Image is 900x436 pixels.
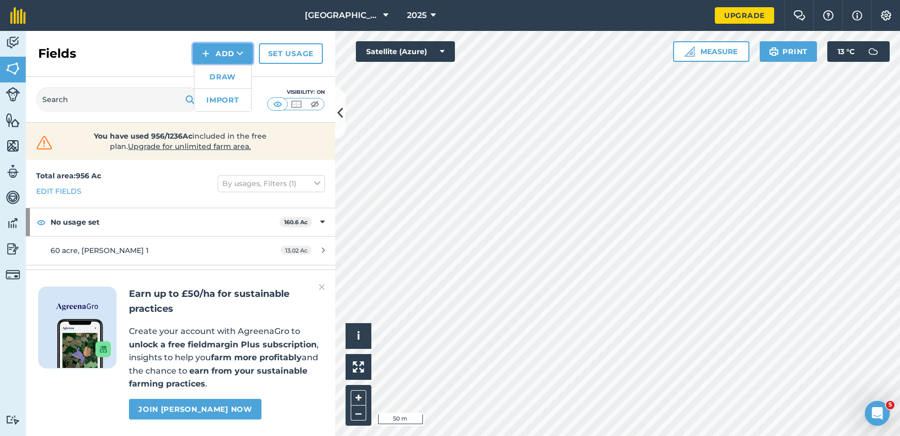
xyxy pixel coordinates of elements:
a: Draw [194,65,251,88]
img: svg+xml;base64,PHN2ZyB4bWxucz0iaHR0cDovL3d3dy53My5vcmcvMjAwMC9zdmciIHdpZHRoPSI1MCIgaGVpZ2h0PSI0MC... [271,99,284,109]
span: 13.02 Ac [281,246,312,255]
img: svg+xml;base64,PD94bWwgdmVyc2lvbj0iMS4wIiBlbmNvZGluZz0idXRmLTgiPz4KPCEtLSBHZW5lcmF0b3I6IEFkb2JlIE... [6,35,20,51]
button: By usages, Filters (1) [218,175,325,192]
span: included in the free plan . [71,131,290,152]
img: svg+xml;base64,PHN2ZyB4bWxucz0iaHR0cDovL3d3dy53My5vcmcvMjAwMC9zdmciIHdpZHRoPSI1NiIgaGVpZ2h0PSI2MC... [6,61,20,76]
button: – [351,406,366,421]
img: svg+xml;base64,PD94bWwgdmVyc2lvbj0iMS4wIiBlbmNvZGluZz0idXRmLTgiPz4KPCEtLSBHZW5lcmF0b3I6IEFkb2JlIE... [6,415,20,425]
strong: No usage set [51,208,280,236]
img: svg+xml;base64,PHN2ZyB4bWxucz0iaHR0cDovL3d3dy53My5vcmcvMjAwMC9zdmciIHdpZHRoPSIzMiIgaGVpZ2h0PSIzMC... [34,135,55,150]
input: Search [36,87,201,112]
img: Four arrows, one pointing top left, one top right, one bottom right and the last bottom left [353,361,364,373]
button: 13 °C [827,41,890,62]
span: 13 ° C [838,41,855,62]
img: svg+xml;base64,PD94bWwgdmVyc2lvbj0iMS4wIiBlbmNvZGluZz0idXRmLTgiPz4KPCEtLSBHZW5lcmF0b3I6IEFkb2JlIE... [6,190,20,205]
img: svg+xml;base64,PHN2ZyB4bWxucz0iaHR0cDovL3d3dy53My5vcmcvMjAwMC9zdmciIHdpZHRoPSIxOSIgaGVpZ2h0PSIyNC... [185,93,195,106]
strong: farm more profitably [211,353,302,362]
img: svg+xml;base64,PD94bWwgdmVyc2lvbj0iMS4wIiBlbmNvZGluZz0idXRmLTgiPz4KPCEtLSBHZW5lcmF0b3I6IEFkb2JlIE... [6,87,20,102]
strong: Total area : 956 Ac [36,171,101,180]
a: Upgrade [715,7,774,24]
img: svg+xml;base64,PHN2ZyB4bWxucz0iaHR0cDovL3d3dy53My5vcmcvMjAwMC9zdmciIHdpZHRoPSIxOSIgaGVpZ2h0PSIyNC... [769,45,779,58]
h2: Earn up to £50/ha for sustainable practices [129,287,323,316]
button: + [351,390,366,406]
img: A cog icon [880,10,892,21]
button: Print [760,41,817,62]
img: A question mark icon [822,10,834,21]
button: i [346,323,371,349]
a: Edit fields [36,186,81,197]
h2: Fields [38,45,76,62]
span: 2025 [407,9,427,22]
a: Join [PERSON_NAME] now [129,399,261,420]
a: Import [194,89,251,111]
a: 60 acre, [PERSON_NAME] 113.02 Ac [26,237,335,264]
img: svg+xml;base64,PD94bWwgdmVyc2lvbj0iMS4wIiBlbmNvZGluZz0idXRmLTgiPz4KPCEtLSBHZW5lcmF0b3I6IEFkb2JlIE... [863,41,883,62]
img: Ruler icon [684,46,695,57]
img: svg+xml;base64,PHN2ZyB4bWxucz0iaHR0cDovL3d3dy53My5vcmcvMjAwMC9zdmciIHdpZHRoPSIxNyIgaGVpZ2h0PSIxNy... [852,9,862,22]
span: 60 acre, [PERSON_NAME] 1 [51,246,149,255]
button: Add DrawImport [193,43,253,64]
strong: unlock a free fieldmargin Plus subscription [129,340,317,349]
img: svg+xml;base64,PHN2ZyB4bWxucz0iaHR0cDovL3d3dy53My5vcmcvMjAwMC9zdmciIHdpZHRoPSIxOCIgaGVpZ2h0PSIyNC... [37,216,46,228]
button: Satellite (Azure) [356,41,455,62]
img: svg+xml;base64,PHN2ZyB4bWxucz0iaHR0cDovL3d3dy53My5vcmcvMjAwMC9zdmciIHdpZHRoPSI1MCIgaGVpZ2h0PSI0MC... [290,99,303,109]
strong: earn from your sustainable farming practices [129,366,307,389]
img: svg+xml;base64,PHN2ZyB4bWxucz0iaHR0cDovL3d3dy53My5vcmcvMjAwMC9zdmciIHdpZHRoPSI1NiIgaGVpZ2h0PSI2MC... [6,138,20,154]
img: Screenshot of the Gro app [57,319,111,368]
span: Upgrade for unlimited farm area. [128,142,251,151]
p: Create your account with AgreenaGro to , insights to help you and the chance to . [129,325,323,391]
a: Set usage [259,43,323,64]
div: Visibility: On [267,88,325,96]
span: i [357,329,360,342]
img: svg+xml;base64,PD94bWwgdmVyc2lvbj0iMS4wIiBlbmNvZGluZz0idXRmLTgiPz4KPCEtLSBHZW5lcmF0b3I6IEFkb2JlIE... [6,241,20,257]
span: [GEOGRAPHIC_DATA] [305,9,379,22]
iframe: Intercom live chat [865,401,890,426]
img: svg+xml;base64,PD94bWwgdmVyc2lvbj0iMS4wIiBlbmNvZGluZz0idXRmLTgiPz4KPCEtLSBHZW5lcmF0b3I6IEFkb2JlIE... [6,215,20,231]
strong: 160.6 Ac [284,219,308,226]
button: Measure [673,41,749,62]
span: 5 [886,401,894,409]
img: svg+xml;base64,PHN2ZyB4bWxucz0iaHR0cDovL3d3dy53My5vcmcvMjAwMC9zdmciIHdpZHRoPSIyMiIgaGVpZ2h0PSIzMC... [319,281,325,293]
img: fieldmargin Logo [10,7,26,24]
a: You have used 956/1236Acincluded in the free plan.Upgrade for unlimited farm area. [34,131,327,152]
strong: You have used 956/1236Ac [94,131,193,141]
img: svg+xml;base64,PHN2ZyB4bWxucz0iaHR0cDovL3d3dy53My5vcmcvMjAwMC9zdmciIHdpZHRoPSI1MCIgaGVpZ2h0PSI0MC... [308,99,321,109]
img: svg+xml;base64,PHN2ZyB4bWxucz0iaHR0cDovL3d3dy53My5vcmcvMjAwMC9zdmciIHdpZHRoPSI1NiIgaGVpZ2h0PSI2MC... [6,112,20,128]
a: 60 acre, [PERSON_NAME] 29.537 Ac [26,265,335,293]
img: svg+xml;base64,PHN2ZyB4bWxucz0iaHR0cDovL3d3dy53My5vcmcvMjAwMC9zdmciIHdpZHRoPSIxNCIgaGVpZ2h0PSIyNC... [202,47,209,60]
img: Two speech bubbles overlapping with the left bubble in the forefront [793,10,806,21]
div: No usage set160.6 Ac [26,208,335,236]
img: svg+xml;base64,PD94bWwgdmVyc2lvbj0iMS4wIiBlbmNvZGluZz0idXRmLTgiPz4KPCEtLSBHZW5lcmF0b3I6IEFkb2JlIE... [6,267,20,282]
img: svg+xml;base64,PD94bWwgdmVyc2lvbj0iMS4wIiBlbmNvZGluZz0idXRmLTgiPz4KPCEtLSBHZW5lcmF0b3I6IEFkb2JlIE... [6,164,20,179]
